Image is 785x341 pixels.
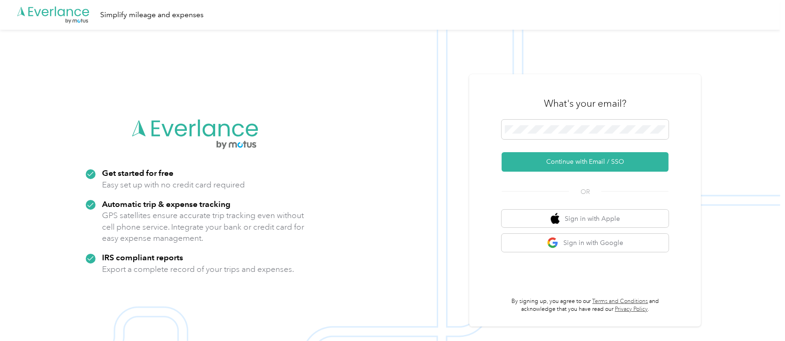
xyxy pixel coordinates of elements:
p: GPS satellites ensure accurate trip tracking even without cell phone service. Integrate your bank... [102,210,305,244]
a: Privacy Policy [615,306,648,313]
p: Export a complete record of your trips and expenses. [102,264,294,275]
div: Simplify mileage and expenses [100,9,204,21]
h3: What's your email? [544,97,626,110]
p: Easy set up with no credit card required [102,179,245,191]
strong: IRS compliant reports [102,252,183,262]
button: apple logoSign in with Apple [502,210,669,228]
img: apple logo [551,213,560,225]
img: google logo [547,237,559,249]
button: google logoSign in with Google [502,234,669,252]
button: Continue with Email / SSO [502,152,669,172]
a: Terms and Conditions [593,298,648,305]
strong: Automatic trip & expense tracking [102,199,230,209]
p: By signing up, you agree to our and acknowledge that you have read our . [502,297,669,314]
span: OR [569,187,601,197]
strong: Get started for free [102,168,173,178]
